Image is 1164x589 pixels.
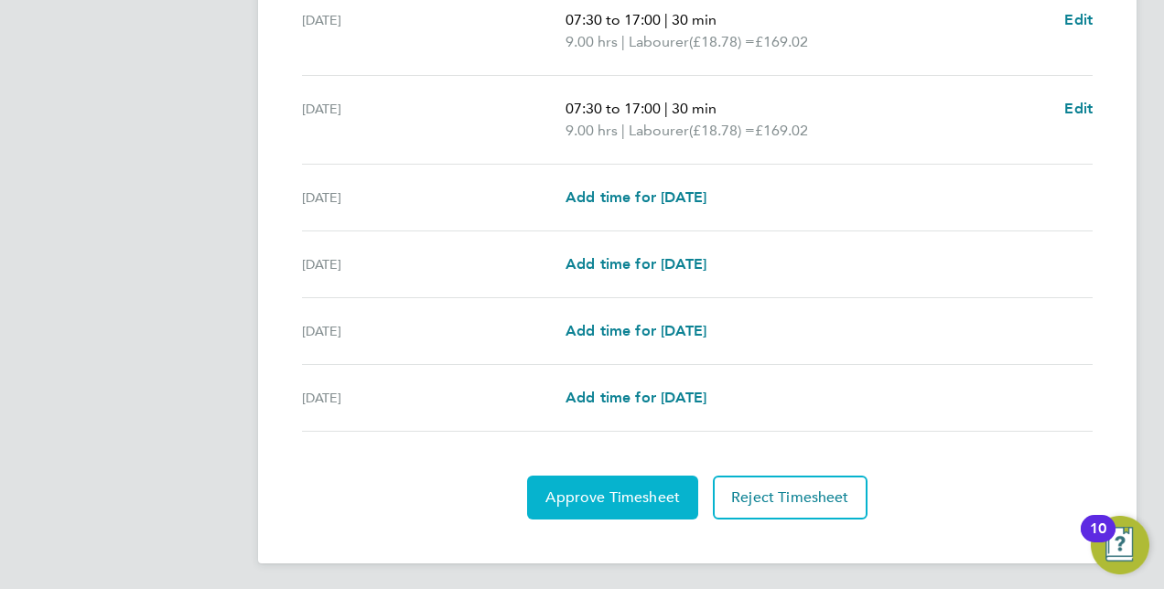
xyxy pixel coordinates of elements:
[664,100,668,117] span: |
[527,476,698,519] button: Approve Timesheet
[1090,529,1106,552] div: 10
[1064,100,1093,117] span: Edit
[566,387,706,409] a: Add time for [DATE]
[689,33,755,50] span: (£18.78) =
[302,98,566,142] div: [DATE]
[566,255,706,273] span: Add time for [DATE]
[302,9,566,53] div: [DATE]
[566,320,706,342] a: Add time for [DATE]
[302,253,566,275] div: [DATE]
[566,389,706,406] span: Add time for [DATE]
[621,33,625,50] span: |
[629,120,689,142] span: Labourer
[629,31,689,53] span: Labourer
[1091,516,1149,574] button: Open Resource Center, 10 new notifications
[302,187,566,209] div: [DATE]
[1064,11,1093,28] span: Edit
[1064,9,1093,31] a: Edit
[672,100,717,117] span: 30 min
[731,488,849,507] span: Reject Timesheet
[672,11,717,28] span: 30 min
[664,11,668,28] span: |
[755,122,808,139] span: £169.02
[566,322,706,339] span: Add time for [DATE]
[566,100,661,117] span: 07:30 to 17:00
[566,11,661,28] span: 07:30 to 17:00
[566,253,706,275] a: Add time for [DATE]
[755,33,808,50] span: £169.02
[621,122,625,139] span: |
[689,122,755,139] span: (£18.78) =
[302,320,566,342] div: [DATE]
[566,33,618,50] span: 9.00 hrs
[1064,98,1093,120] a: Edit
[566,187,706,209] a: Add time for [DATE]
[566,188,706,206] span: Add time for [DATE]
[566,122,618,139] span: 9.00 hrs
[713,476,868,519] button: Reject Timesheet
[302,387,566,409] div: [DATE]
[545,488,680,507] span: Approve Timesheet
